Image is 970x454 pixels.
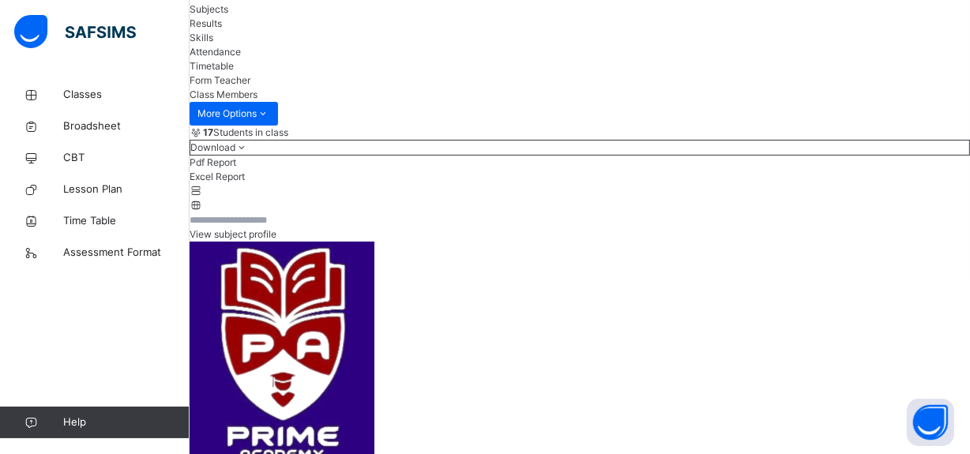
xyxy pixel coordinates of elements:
span: Lesson Plan [63,182,190,197]
span: Timetable [190,60,234,72]
span: Classes [63,87,190,103]
li: dropdown-list-item-null-1 [190,170,970,184]
span: Time Table [63,213,190,229]
b: 17 [203,126,213,138]
span: Broadsheet [63,118,190,134]
span: More Options [197,107,270,121]
span: Skills [190,32,213,43]
span: Help [63,415,189,430]
span: Download [190,141,235,153]
span: Form Teacher [190,74,250,86]
span: Subjects [190,3,228,15]
span: Results [190,17,222,29]
span: CBT [63,150,190,166]
span: Assessment Format [63,245,190,261]
li: dropdown-list-item-null-0 [190,156,970,170]
span: Class Members [190,88,258,100]
button: Open asap [907,399,954,446]
span: Attendance [190,46,241,58]
span: Students in class [203,126,288,140]
span: View subject profile [190,228,276,240]
img: safsims [14,15,136,48]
